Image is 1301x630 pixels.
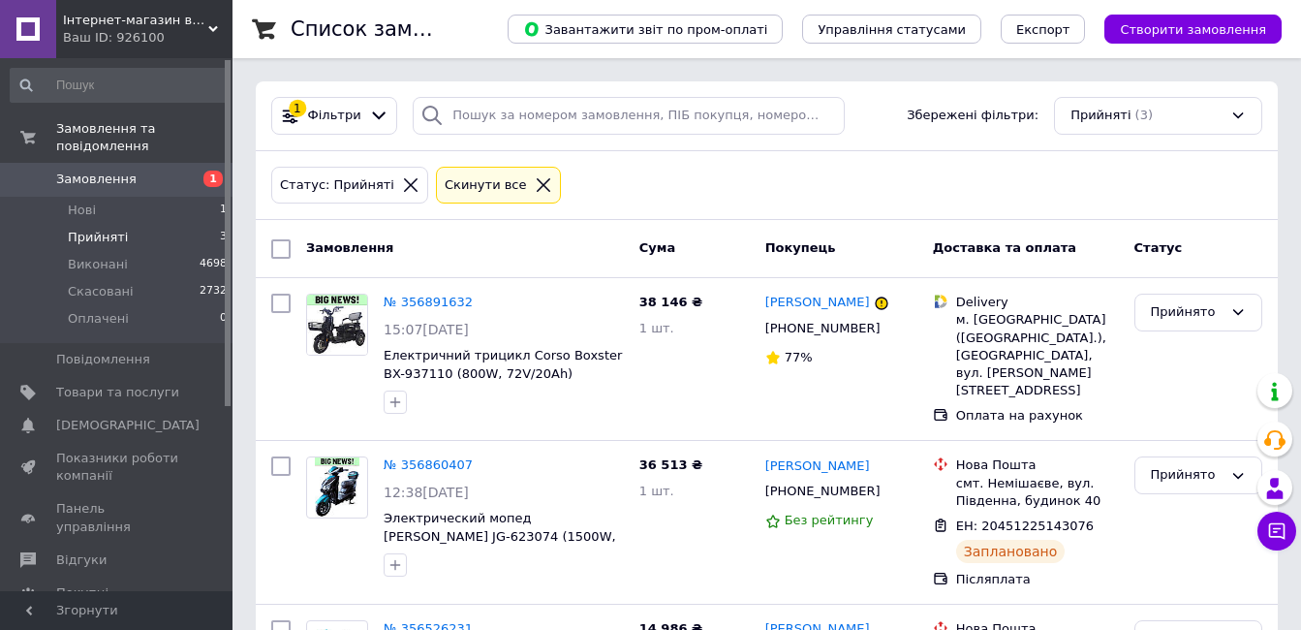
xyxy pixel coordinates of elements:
[761,316,884,341] div: [PHONE_NUMBER]
[1151,302,1223,323] div: Прийнято
[956,519,1094,533] span: ЕН: 20451225143076
[63,12,208,29] span: Інтернет-магазин велосипедів VeloMotoUa.com.ua
[761,479,884,504] div: [PHONE_NUMBER]
[413,97,845,135] input: Пошук за номером замовлення, ПІБ покупця, номером телефону, Email, номером накладної
[220,229,227,246] span: 3
[200,283,227,300] span: 2732
[68,256,128,273] span: Виконані
[220,202,227,219] span: 1
[220,310,227,328] span: 0
[785,513,874,527] span: Без рейтингу
[291,17,487,41] h1: Список замовлень
[765,240,836,255] span: Покупець
[384,348,622,381] a: Електричний трицикл Corso Boxster BX-937110 (800W, 72V/20Ah)
[818,22,966,37] span: Управління статусами
[1085,21,1282,36] a: Створити замовлення
[639,484,674,498] span: 1 шт.
[523,20,767,38] span: Завантажити звіт по пром-оплаті
[68,202,96,219] span: Нові
[200,256,227,273] span: 4698
[63,29,232,47] div: Ваш ID: 926100
[441,175,531,196] div: Cкинути все
[1135,108,1153,122] span: (3)
[1016,22,1070,37] span: Експорт
[956,457,1119,474] div: Нова Пошта
[639,240,675,255] span: Cума
[306,457,368,519] a: Фото товару
[956,294,1119,311] div: Delivery
[68,310,129,328] span: Оплачені
[639,295,702,309] span: 38 146 ₴
[639,321,674,335] span: 1 шт.
[1151,465,1223,486] div: Прийнято
[639,457,702,472] span: 36 513 ₴
[1070,107,1131,125] span: Прийняті
[315,457,360,518] img: Фото товару
[956,571,1119,588] div: Післяплата
[203,171,223,187] span: 1
[956,311,1119,399] div: м. [GEOGRAPHIC_DATA] ([GEOGRAPHIC_DATA].), [GEOGRAPHIC_DATA], вул. [PERSON_NAME][STREET_ADDRESS]
[56,551,107,569] span: Відгуки
[933,240,1076,255] span: Доставка та оплата
[956,407,1119,425] div: Оплата на рахунок
[56,351,150,368] span: Повідомлення
[384,295,473,309] a: № 356891632
[56,120,232,155] span: Замовлення та повідомлення
[56,584,108,602] span: Покупці
[307,295,367,355] img: Фото товару
[1134,240,1183,255] span: Статус
[1001,15,1086,44] button: Експорт
[56,450,179,485] span: Показники роботи компанії
[306,294,368,356] a: Фото товару
[765,294,870,312] a: [PERSON_NAME]
[306,240,393,255] span: Замовлення
[384,322,469,337] span: 15:07[DATE]
[1120,22,1266,37] span: Створити замовлення
[289,100,306,117] div: 1
[802,15,981,44] button: Управління статусами
[907,107,1038,125] span: Збережені фільтри:
[956,540,1066,563] div: Заплановано
[56,417,200,434] span: [DEMOGRAPHIC_DATA]
[10,68,229,103] input: Пошук
[308,107,361,125] span: Фільтри
[68,229,128,246] span: Прийняті
[384,457,473,472] a: № 356860407
[1104,15,1282,44] button: Створити замовлення
[1257,512,1296,551] button: Чат з покупцем
[384,485,469,500] span: 12:38[DATE]
[56,384,179,401] span: Товари та послуги
[56,500,179,535] span: Панель управління
[68,283,134,300] span: Скасовані
[56,171,137,188] span: Замовлення
[765,457,870,476] a: [PERSON_NAME]
[508,15,783,44] button: Завантажити звіт по пром-оплаті
[785,350,813,364] span: 77%
[276,175,398,196] div: Статус: Прийняті
[956,475,1119,510] div: смт. Немішаєве, вул. Південна, будинок 40
[384,511,616,561] a: Электрический мопед [PERSON_NAME] JG-623074 (1500W, 72V/25Ah)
